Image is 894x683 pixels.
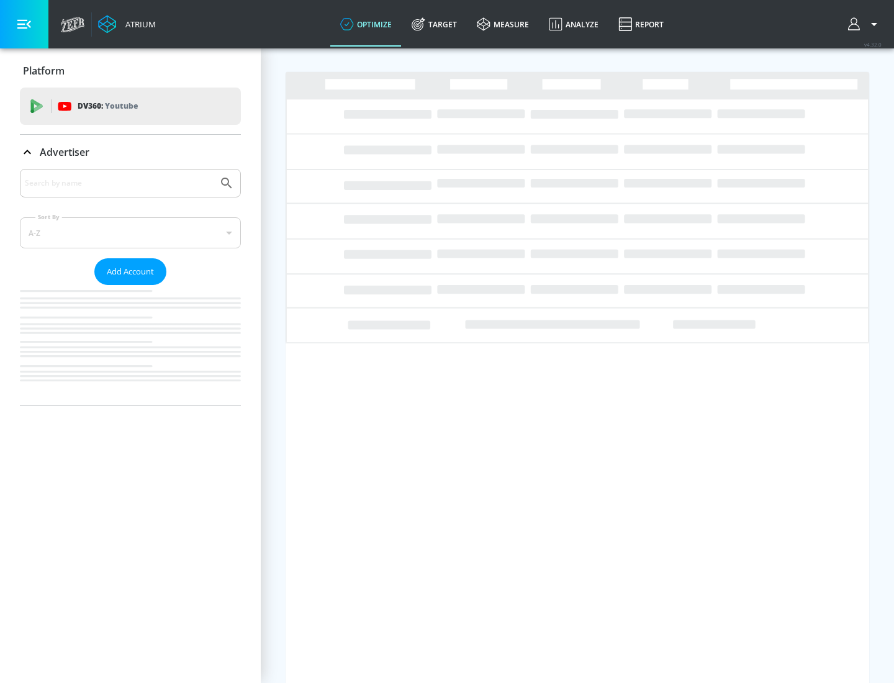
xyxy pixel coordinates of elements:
div: Advertiser [20,169,241,405]
a: Report [608,2,674,47]
div: DV360: Youtube [20,88,241,125]
input: Search by name [25,175,213,191]
span: v 4.32.0 [864,41,882,48]
a: Analyze [539,2,608,47]
p: DV360: [78,99,138,113]
p: Platform [23,64,65,78]
div: A-Z [20,217,241,248]
label: Sort By [35,213,62,221]
a: optimize [330,2,402,47]
a: Atrium [98,15,156,34]
p: Advertiser [40,145,89,159]
div: Platform [20,53,241,88]
div: Atrium [120,19,156,30]
span: Add Account [107,265,154,279]
nav: list of Advertiser [20,285,241,405]
a: Target [402,2,467,47]
p: Youtube [105,99,138,112]
a: measure [467,2,539,47]
button: Add Account [94,258,166,285]
div: Advertiser [20,135,241,170]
